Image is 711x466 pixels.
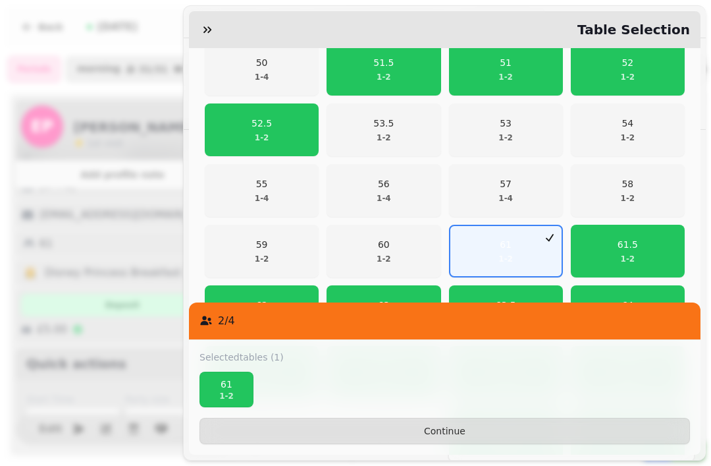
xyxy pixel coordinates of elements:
[327,225,440,277] button: 601-2
[373,117,394,130] p: 53.5
[205,225,319,277] button: 591-2
[618,254,638,264] p: 1 - 2
[199,372,253,407] button: 611-2
[205,391,248,401] p: 1 - 2
[205,378,248,391] p: 61
[255,193,269,204] p: 1 - 4
[373,132,394,143] p: 1 - 2
[571,164,685,217] button: 581-2
[251,132,272,143] p: 1 - 2
[327,103,440,156] button: 53.51-2
[327,285,440,338] button: 631-2
[449,103,563,156] button: 531-2
[621,299,635,312] p: 64
[498,254,513,264] p: 1 - 2
[621,193,635,204] p: 1 - 2
[571,285,685,338] button: 641-2
[498,117,513,130] p: 53
[498,193,513,204] p: 1 - 4
[621,132,635,143] p: 1 - 2
[205,164,319,217] button: 551-4
[327,164,440,217] button: 561-4
[498,132,513,143] p: 1 - 2
[255,177,269,190] p: 55
[449,225,563,277] button: 611-2
[377,238,391,251] p: 60
[377,193,391,204] p: 1 - 4
[255,238,269,251] p: 59
[621,117,635,130] p: 54
[496,299,516,312] p: 63.5
[205,103,319,156] button: 52.51-2
[571,225,685,277] button: 61.51-2
[449,164,563,217] button: 571-4
[255,299,269,312] p: 62
[377,254,391,264] p: 1 - 2
[255,254,269,264] p: 1 - 2
[377,299,391,312] p: 63
[199,351,284,364] label: Selected tables (1)
[618,238,638,251] p: 61.5
[199,418,690,444] button: Continue
[218,313,235,329] p: 2 / 4
[571,103,685,156] button: 541-2
[498,177,513,190] p: 57
[211,426,679,436] span: Continue
[251,117,272,130] p: 52.5
[621,177,635,190] p: 58
[205,285,319,338] button: 621-2
[449,285,563,338] button: 63.51-2
[377,177,391,190] p: 56
[498,238,513,251] p: 61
